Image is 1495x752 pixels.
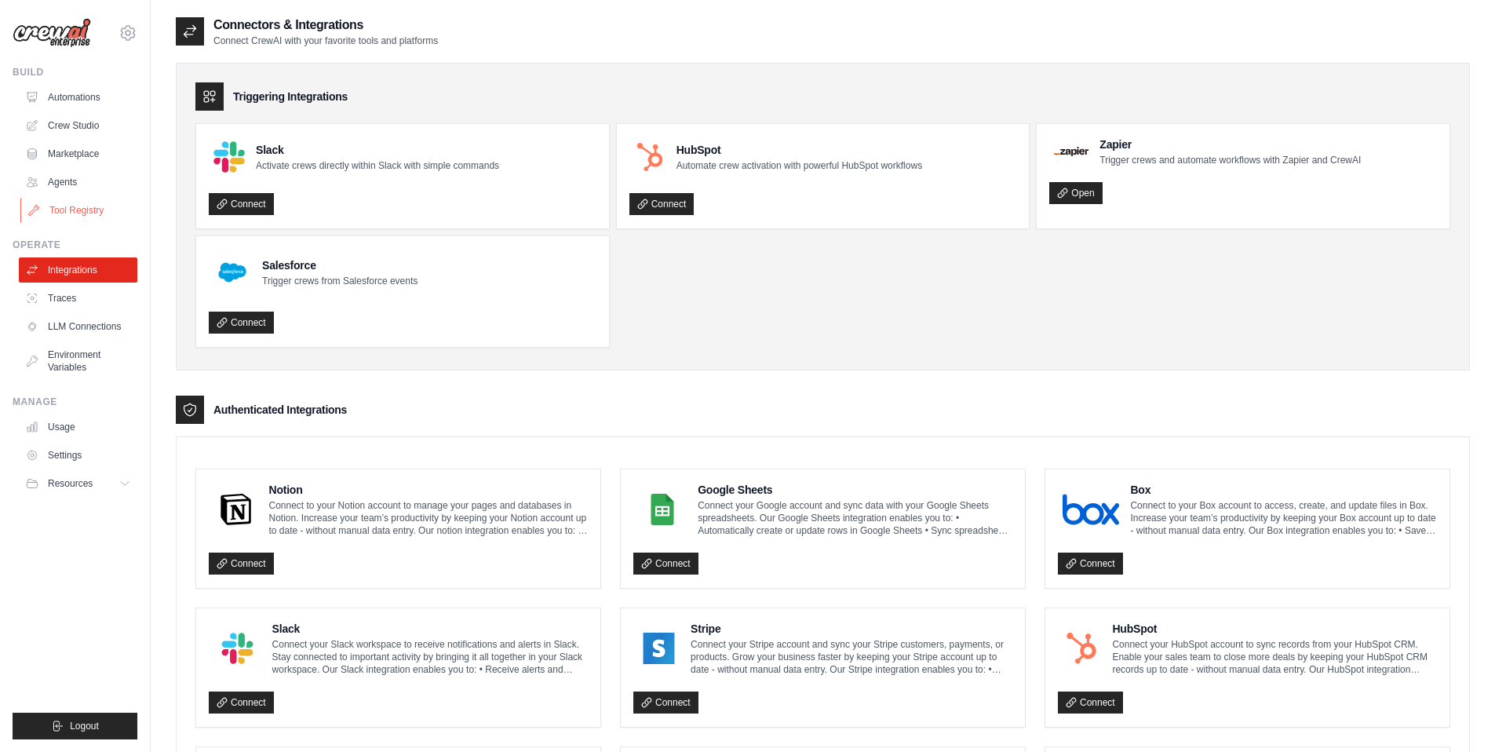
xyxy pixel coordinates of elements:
h3: Authenticated Integrations [213,402,347,418]
a: Usage [19,414,137,440]
span: Resources [48,477,93,490]
h4: HubSpot [676,142,922,158]
p: Connect to your Notion account to manage your pages and databases in Notion. Increase your team’s... [269,499,589,537]
a: Connect [633,553,698,575]
p: Connect your Stripe account and sync your Stripe customers, payments, or products. Grow your busi... [691,638,1012,676]
a: Agents [19,170,137,195]
h4: Slack [272,621,588,637]
a: Traces [19,286,137,311]
h4: Salesforce [262,257,418,273]
img: Notion Logo [213,494,258,525]
a: Connect [629,193,695,215]
p: Activate crews directly within Slack with simple commands [256,159,499,172]
div: Manage [13,396,137,408]
a: Integrations [19,257,137,283]
img: Salesforce Logo [213,254,251,291]
img: Logo [13,18,91,48]
img: Slack Logo [213,141,245,173]
a: Connect [209,193,274,215]
h4: Box [1130,482,1437,498]
a: Environment Variables [19,342,137,380]
h4: Notion [269,482,589,498]
h4: HubSpot [1112,621,1437,637]
button: Resources [19,471,137,496]
div: Operate [13,239,137,251]
img: HubSpot Logo [1063,633,1101,664]
img: Slack Logo [213,633,261,664]
a: Automations [19,85,137,110]
a: Marketplace [19,141,137,166]
a: Settings [19,443,137,468]
p: Connect to your Box account to access, create, and update files in Box. Increase your team’s prod... [1130,499,1437,537]
a: Connect [209,692,274,714]
a: Connect [209,553,274,575]
button: Logout [13,713,137,739]
p: Automate crew activation with powerful HubSpot workflows [676,159,922,172]
a: Crew Studio [19,113,137,138]
h4: Zapier [1099,137,1361,152]
img: Zapier Logo [1054,147,1088,156]
h4: Google Sheets [698,482,1012,498]
div: Build [13,66,137,78]
a: Open [1049,182,1102,204]
p: Trigger crews and automate workflows with Zapier and CrewAI [1099,154,1361,166]
a: Tool Registry [20,198,139,223]
p: Trigger crews from Salesforce events [262,275,418,287]
h3: Triggering Integrations [233,89,348,104]
p: Connect CrewAI with your favorite tools and platforms [213,35,438,47]
a: Connect [1058,553,1123,575]
img: Stripe Logo [638,633,680,664]
span: Logout [70,720,99,732]
p: Connect your HubSpot account to sync records from your HubSpot CRM. Enable your sales team to clo... [1112,638,1437,676]
p: Connect your Slack workspace to receive notifications and alerts in Slack. Stay connected to impo... [272,638,588,676]
a: Connect [1058,692,1123,714]
p: Connect your Google account and sync data with your Google Sheets spreadsheets. Our Google Sheets... [698,499,1012,537]
h2: Connectors & Integrations [213,16,438,35]
h4: Stripe [691,621,1012,637]
img: Box Logo [1063,494,1119,525]
img: HubSpot Logo [634,141,665,173]
a: Connect [633,692,698,714]
a: Connect [209,312,274,334]
img: Google Sheets Logo [638,494,687,525]
h4: Slack [256,142,499,158]
a: LLM Connections [19,314,137,339]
